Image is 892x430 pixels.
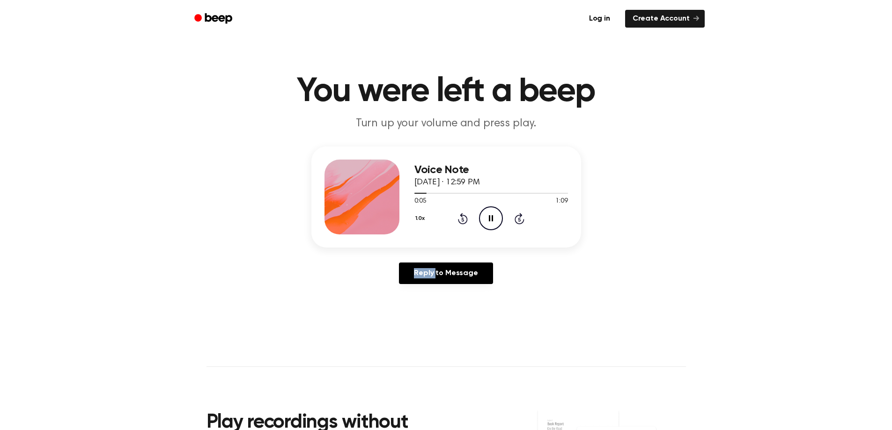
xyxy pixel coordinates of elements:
a: Beep [188,10,241,28]
a: Reply to Message [399,262,493,284]
a: Log in [580,8,619,29]
span: 1:09 [555,197,568,206]
h3: Voice Note [414,164,568,176]
span: 0:05 [414,197,427,206]
p: Turn up your volume and press play. [266,116,626,131]
button: 1.0x [414,211,428,226]
h1: You were left a beep [206,75,686,109]
span: [DATE] · 12:59 PM [414,178,480,187]
a: Create Account [625,10,705,28]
